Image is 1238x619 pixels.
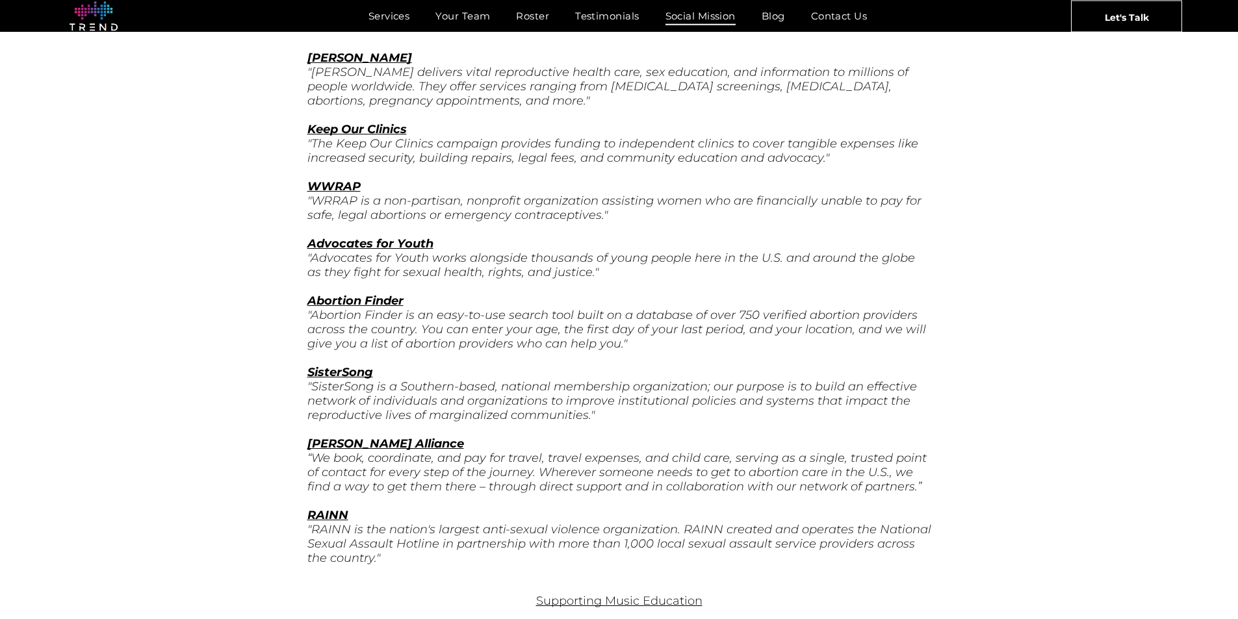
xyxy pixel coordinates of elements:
a: WWRAP [307,179,361,194]
span: Supporting Music Education [536,594,703,608]
a: Blog [749,6,798,25]
a: SisterSong [307,365,373,379]
a: [PERSON_NAME] Alliance [307,436,464,451]
a: Social Mission [652,6,749,25]
a: Advocates for Youth [307,236,433,251]
span: "WRRAP is a non-partisan, nonprofit organization assisting women who are financially unable to pa... [307,194,922,222]
span: "RAINN is the nation's largest anti-sexual violence organization. RAINN created and operates the ... [307,522,931,565]
a: Abortion Finder [307,294,404,308]
span: “We book, coordinate, and pay for travel, travel expenses, and child care, serving as a single, t... [307,451,927,494]
a: RAINN [307,508,348,522]
span: "SisterSong is a Southern-based, national membership organization; our purpose is to build an eff... [307,379,917,422]
span: "Advocates for Youth works alongside thousands of young people here in the U.S. and around the gl... [307,251,915,279]
a: Testimonials [562,6,652,25]
iframe: Chat Widget [947,97,1238,619]
a: Contact Us [798,6,881,25]
img: logo [70,1,118,31]
a: Services [355,6,423,25]
a: [PERSON_NAME] [307,51,412,65]
span: Let's Talk [1105,1,1149,33]
a: Roster [503,6,562,25]
span: "The Keep Our Clinics campaign provides funding to independent clinics to cover tangible expenses... [307,136,918,165]
span: "Abortion Finder is an easy-to-use search tool built on a database of over 750 verified abortion ... [307,308,926,351]
a: Your Team [422,6,503,25]
a: Keep Our Clinics [307,122,407,136]
span: "[PERSON_NAME] delivers vital reproductive health care, sex education, and information to million... [307,65,909,108]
